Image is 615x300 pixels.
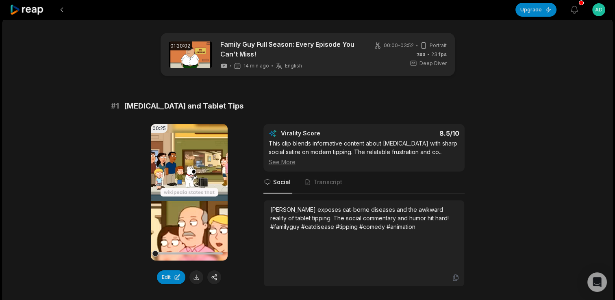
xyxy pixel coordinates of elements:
[124,100,243,112] span: [MEDICAL_DATA] and Tablet Tips
[263,172,465,193] nav: Tabs
[269,139,459,166] div: This clip blends informative content about [MEDICAL_DATA] with sharp social satire on modern tipp...
[372,129,459,137] div: 8.5 /10
[313,178,342,186] span: Transcript
[151,124,228,261] video: Your browser does not support mp4 format.
[431,51,447,58] span: 23
[515,3,556,17] button: Upgrade
[220,39,361,59] a: Family Guy Full Season: Every Episode You Can’t Miss!
[285,63,302,69] span: English
[430,42,447,49] span: Portrait
[243,63,269,69] span: 14 min ago
[419,60,447,67] span: Deep Diver
[439,51,447,57] span: fps
[587,272,607,292] div: Open Intercom Messenger
[273,178,291,186] span: Social
[269,158,459,166] div: See More
[281,129,368,137] div: Virality Score
[111,100,119,112] span: # 1
[270,205,458,231] div: [PERSON_NAME] exposes cat-borne diseases and the awkward reality of tablet tipping. The social co...
[384,42,414,49] span: 00:00 - 03:52
[157,270,185,284] button: Edit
